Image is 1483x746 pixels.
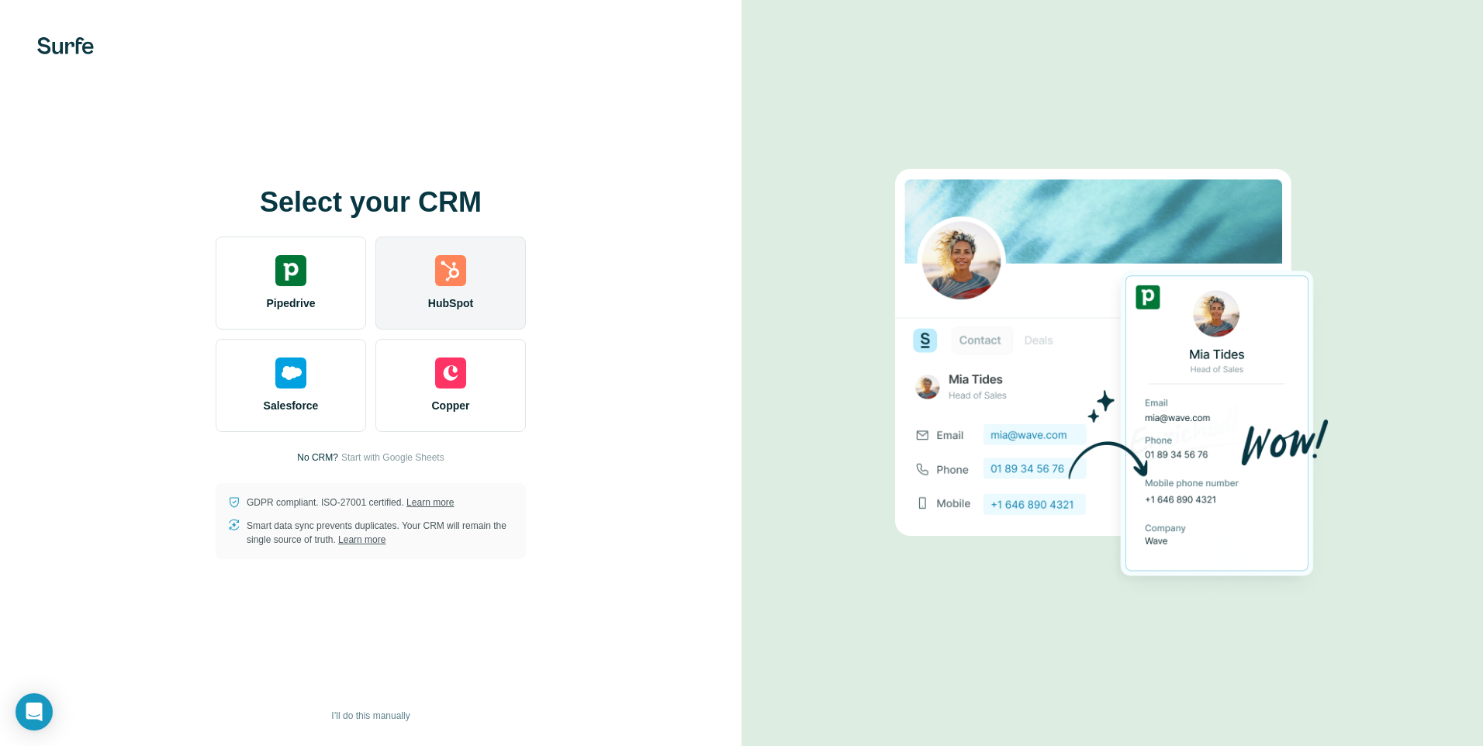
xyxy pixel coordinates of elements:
[320,704,420,727] button: I’ll do this manually
[247,519,513,547] p: Smart data sync prevents duplicates. Your CRM will remain the single source of truth.
[216,187,526,218] h1: Select your CRM
[341,451,444,465] button: Start with Google Sheets
[895,143,1329,603] img: PIPEDRIVE image
[297,451,338,465] p: No CRM?
[275,357,306,389] img: salesforce's logo
[435,255,466,286] img: hubspot's logo
[406,497,454,508] a: Learn more
[266,295,315,311] span: Pipedrive
[338,534,385,545] a: Learn more
[275,255,306,286] img: pipedrive's logo
[435,357,466,389] img: copper's logo
[428,295,473,311] span: HubSpot
[331,709,410,723] span: I’ll do this manually
[16,693,53,730] div: Open Intercom Messenger
[264,398,319,413] span: Salesforce
[432,398,470,413] span: Copper
[37,37,94,54] img: Surfe's logo
[247,496,454,509] p: GDPR compliant. ISO-27001 certified.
